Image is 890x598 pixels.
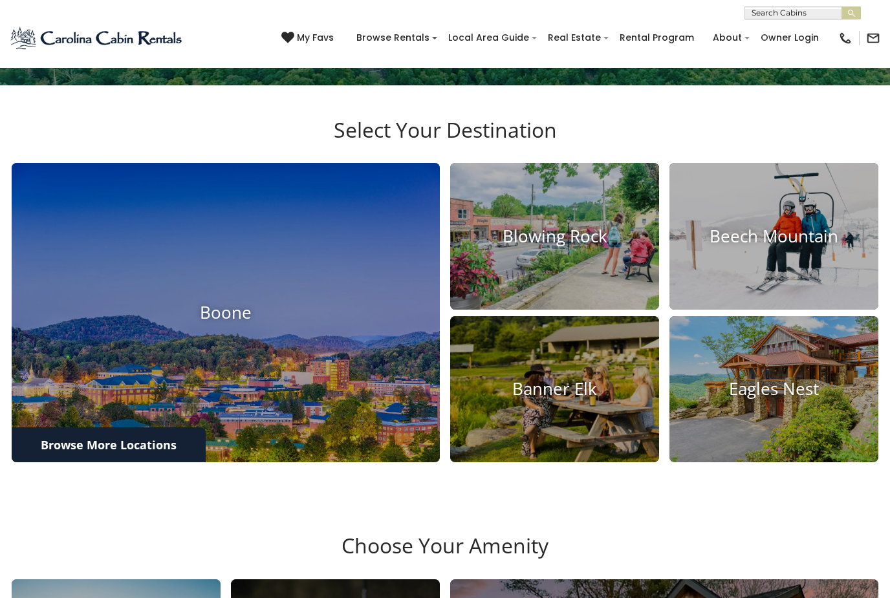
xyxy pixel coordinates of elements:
a: Real Estate [541,28,607,48]
a: About [706,28,748,48]
span: My Favs [297,31,334,45]
a: Banner Elk [450,316,659,462]
h3: Select Your Destination [10,118,880,163]
a: Browse Rentals [350,28,436,48]
h4: Boone [12,303,440,323]
h4: Beech Mountain [669,226,878,246]
a: Owner Login [754,28,825,48]
a: Beech Mountain [669,163,878,309]
img: phone-regular-black.png [838,31,852,45]
a: Eagles Nest [669,316,878,462]
h4: Blowing Rock [450,226,659,246]
a: Local Area Guide [442,28,536,48]
img: mail-regular-black.png [866,31,880,45]
a: My Favs [281,31,337,45]
h4: Eagles Nest [669,379,878,399]
a: Rental Program [613,28,700,48]
a: Boone [12,163,440,462]
a: Browse More Locations [12,427,206,462]
img: Blue-2.png [10,25,184,51]
a: Blowing Rock [450,163,659,309]
h4: Banner Elk [450,379,659,399]
h3: Choose Your Amenity [10,533,880,579]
